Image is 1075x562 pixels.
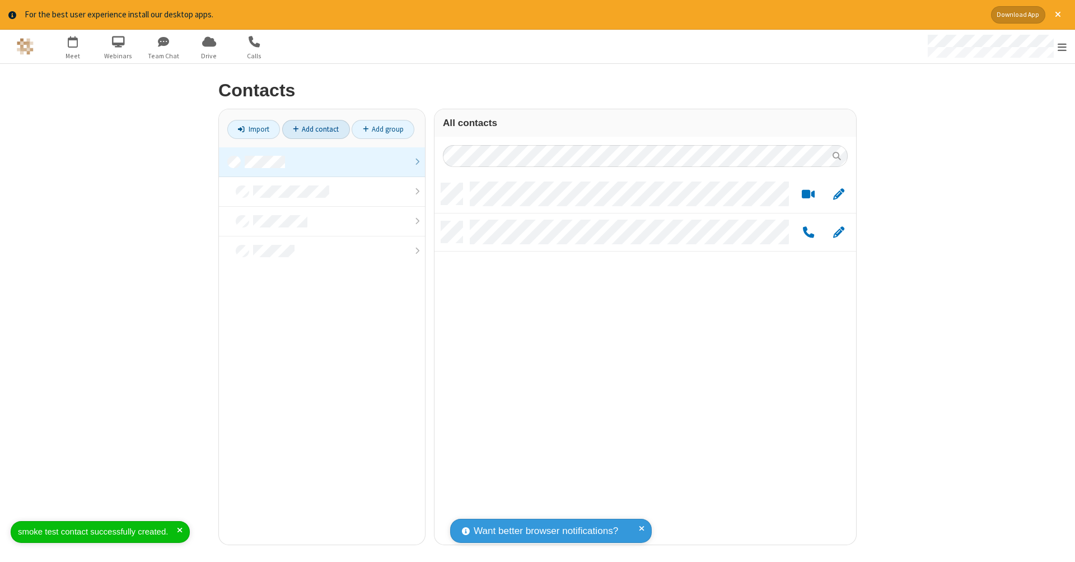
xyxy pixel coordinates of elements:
[4,30,46,63] button: Logo
[828,225,849,239] button: Edit
[25,8,983,21] div: For the best user experience install our desktop apps.
[917,30,1075,63] div: Open menu
[282,120,350,139] a: Add contact
[18,526,177,538] div: smoke test contact successfully created.
[218,81,857,100] h2: Contacts
[17,38,34,55] img: QA Selenium DO NOT DELETE OR CHANGE
[828,187,849,201] button: Edit
[97,51,139,61] span: Webinars
[434,175,856,546] div: grid
[474,524,618,538] span: Want better browser notifications?
[233,51,275,61] span: Calls
[991,6,1045,24] button: Download App
[443,118,848,128] h3: All contacts
[1049,6,1067,24] button: Close alert
[352,120,414,139] a: Add group
[52,51,94,61] span: Meet
[143,51,185,61] span: Team Chat
[797,225,819,239] button: Call by phone
[797,187,819,201] button: Start a video meeting
[227,120,280,139] a: Import
[188,51,230,61] span: Drive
